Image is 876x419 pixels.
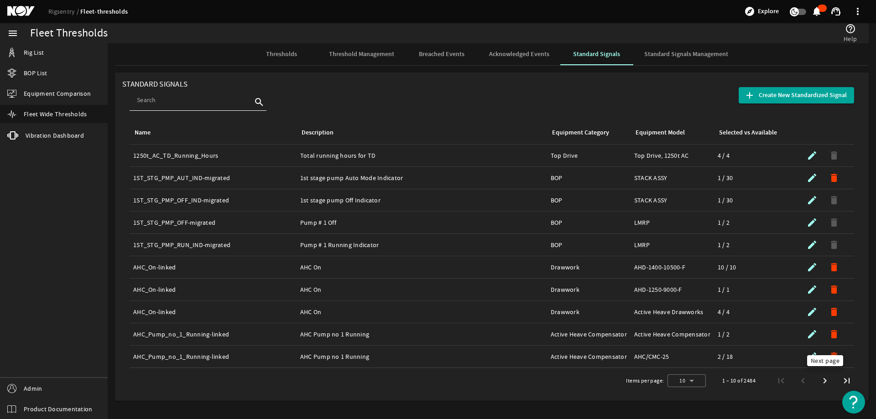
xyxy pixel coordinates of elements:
div: AHD-1400-10500-F [634,263,710,272]
span: Breached Events [419,51,464,57]
div: Selected vs Available [719,128,777,138]
span: Explore [758,7,779,16]
div: BOP [551,218,627,227]
span: Threshold Management [329,51,394,57]
div: 1 / 30 [718,196,794,205]
span: Rig List [24,48,44,57]
mat-icon: help_outline [845,23,856,34]
div: Top Drive, 1250t AC [634,151,710,160]
span: Help [844,34,857,43]
mat-icon: vibration [7,130,18,141]
i: search [254,97,265,108]
div: 1st stage pump Auto Mode Indicator [300,173,543,182]
div: STACK ASSY [634,196,710,205]
div: AHC_On-linked [133,285,293,294]
div: AHC_Pump_no_1_Running-linked [133,352,293,361]
div: AHC_Pump_no_1_Running-linked [133,330,293,339]
div: 10 / 10 [718,263,794,272]
button: Open Resource Center [842,391,865,414]
div: BOP [551,240,627,249]
div: Drawwork [551,307,627,316]
div: AHC On [300,263,543,272]
button: Next page [814,370,836,392]
div: Total running hours for TD [300,151,543,160]
div: 4 / 4 [718,151,794,160]
div: Active Heave Compensator [551,330,627,339]
span: Create New Standardized Signal [759,91,847,100]
div: Name [135,128,151,138]
span: Standard Signals [122,79,188,89]
div: BOP [551,173,627,182]
button: more_vert [847,0,869,22]
div: Drawwork [551,263,627,272]
div: AHC Pump no 1 Running [300,352,543,361]
div: Drawwork [551,285,627,294]
div: BOP [551,196,627,205]
span: Standard Signals Management [644,51,728,57]
span: Equipment Comparison [24,89,91,98]
div: 1 / 1 [718,285,794,294]
div: 1 / 2 [718,240,794,249]
mat-icon: notifications [811,6,822,17]
span: Acknowledged Events [489,51,549,57]
div: 1ST_STG_PMP_AUT_IND-migrated [133,173,293,182]
div: LMRP [634,240,710,249]
input: Search [137,95,252,104]
span: BOP List [24,68,47,78]
div: AHC Pump no 1 Running [300,330,543,339]
div: Equipment Category [552,128,609,138]
span: Vibration Dashboard [26,131,84,140]
div: AHC On [300,285,543,294]
div: Equipment Category [551,128,623,138]
div: AHD-1250-9000-F [634,285,710,294]
div: Description [300,128,540,138]
div: 1st stage pump Off Indicator [300,196,543,205]
span: Product Documentation [24,404,92,414]
div: Active Heave Compensator [551,352,627,361]
a: Fleet-thresholds [80,7,128,16]
button: Last page [836,370,858,392]
div: 1ST_STG_PMP_OFF_IND-migrated [133,196,293,205]
div: Equipment Model [636,128,685,138]
div: 1 – 10 of 2484 [722,376,756,385]
span: Admin [24,384,42,393]
a: Rigsentry [48,7,80,16]
div: 1 / 2 [718,218,794,227]
div: Pump # 1 Running Indicator [300,240,543,249]
div: Name [133,128,289,138]
div: AHC_On-linked [133,263,293,272]
div: STACK ASSY [634,173,710,182]
mat-icon: menu [7,28,18,39]
span: Standard Signals [573,51,620,57]
div: 1 / 2 [718,330,794,339]
mat-icon: explore [744,6,755,17]
div: 2 / 18 [718,352,794,361]
mat-icon: support_agent [830,6,841,17]
div: Active Heave Drawworks [634,307,710,316]
button: Explore [740,4,782,19]
div: Items per page: [626,376,664,385]
button: Create New Standardized Signal [739,87,854,103]
div: Pump # 1 Off [300,218,543,227]
div: Top Drive [551,151,627,160]
div: AHC On [300,307,543,316]
div: Fleet Thresholds [30,29,108,38]
div: AHC/CMC-25 [634,352,710,361]
div: 1ST_STG_PMP_OFF-migrated [133,218,293,227]
span: Fleet Wide Thresholds [24,109,87,119]
div: 4 / 4 [718,307,794,316]
div: AHC_On-linked [133,307,293,316]
div: 1ST_STG_PMP_RUN_IND-migrated [133,240,293,249]
div: 1 / 30 [718,173,794,182]
div: LMRP [634,218,710,227]
div: Active Heave Compensator [634,330,710,339]
div: Description [302,128,334,138]
span: Thresholds [266,51,297,57]
div: 1250t_AC_TD_Running_Hours [133,151,293,160]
